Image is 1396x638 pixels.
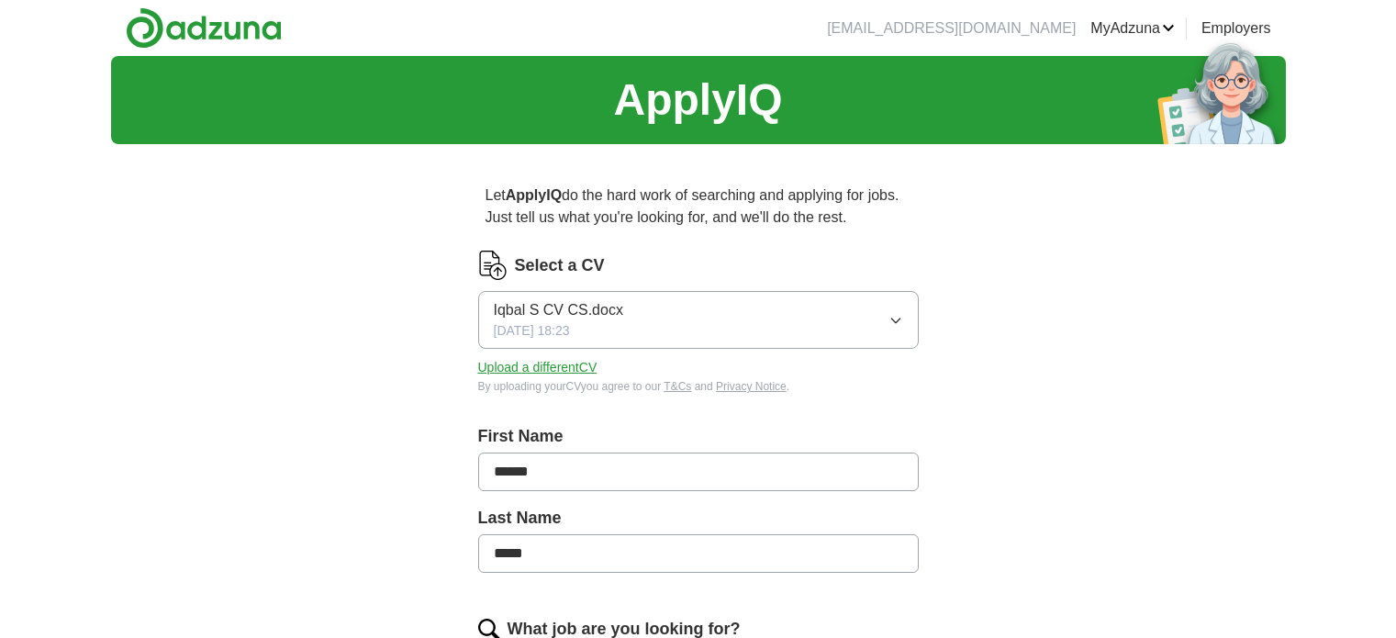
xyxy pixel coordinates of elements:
[1201,17,1271,39] a: Employers
[478,177,919,236] p: Let do the hard work of searching and applying for jobs. Just tell us what you're looking for, an...
[613,67,782,133] h1: ApplyIQ
[664,380,691,393] a: T&Cs
[478,251,508,280] img: CV Icon
[478,378,919,395] div: By uploading your CV you agree to our and .
[494,299,623,321] span: Iqbal S CV CS.docx
[716,380,787,393] a: Privacy Notice
[515,253,605,278] label: Select a CV
[478,358,597,377] button: Upload a differentCV
[506,187,562,203] strong: ApplyIQ
[478,291,919,349] button: Iqbal S CV CS.docx[DATE] 18:23
[1090,17,1175,39] a: MyAdzuna
[827,17,1076,39] li: [EMAIL_ADDRESS][DOMAIN_NAME]
[478,506,919,531] label: Last Name
[126,7,282,49] img: Adzuna logo
[494,321,570,341] span: [DATE] 18:23
[478,424,919,449] label: First Name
